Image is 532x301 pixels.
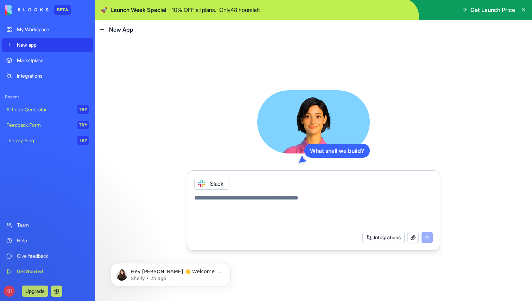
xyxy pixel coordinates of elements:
div: AI Logo Generator [6,106,72,113]
span: Launch Week Special [110,6,166,14]
img: logo [5,5,49,15]
div: TRY [77,121,89,129]
a: Get Started [2,264,93,279]
span: New App [109,25,133,34]
a: BETA [5,5,71,15]
a: My Workspace [2,22,93,37]
a: Feedback FormTRY [2,118,93,132]
div: TRY [77,136,89,145]
div: Feedback Form [6,122,72,129]
div: What shall we build? [304,144,370,158]
div: Help [17,237,89,244]
span: Recent [2,94,93,100]
a: Literary BlogTRY [2,133,93,148]
a: Help [2,234,93,248]
a: Give feedback [2,249,93,263]
div: Integrations [17,72,89,79]
div: TRY [77,105,89,114]
div: Slack [194,178,229,190]
div: Give feedback [17,253,89,260]
a: Marketplace [2,53,93,67]
a: AI Logo GeneratorTRY [2,103,93,117]
div: New app [17,41,89,48]
div: My Workspace [17,26,89,33]
a: Integrations [2,69,93,83]
p: - 10 % OFF all plans. [169,6,216,14]
iframe: Intercom notifications message [100,248,241,297]
div: Marketplace [17,57,89,64]
a: New app [2,38,93,52]
div: Literary Blog [6,137,72,144]
button: Upgrade [22,286,48,297]
div: Get Started [17,268,89,275]
a: Upgrade [22,287,48,294]
div: BETA [54,5,71,15]
a: Team [2,218,93,232]
span: 🚀 [101,6,108,14]
div: Team [17,222,89,229]
span: Get Launch Price [470,6,515,14]
span: KH [4,286,15,297]
p: Only 48 hours left [219,6,260,14]
button: Integrations [362,232,405,243]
